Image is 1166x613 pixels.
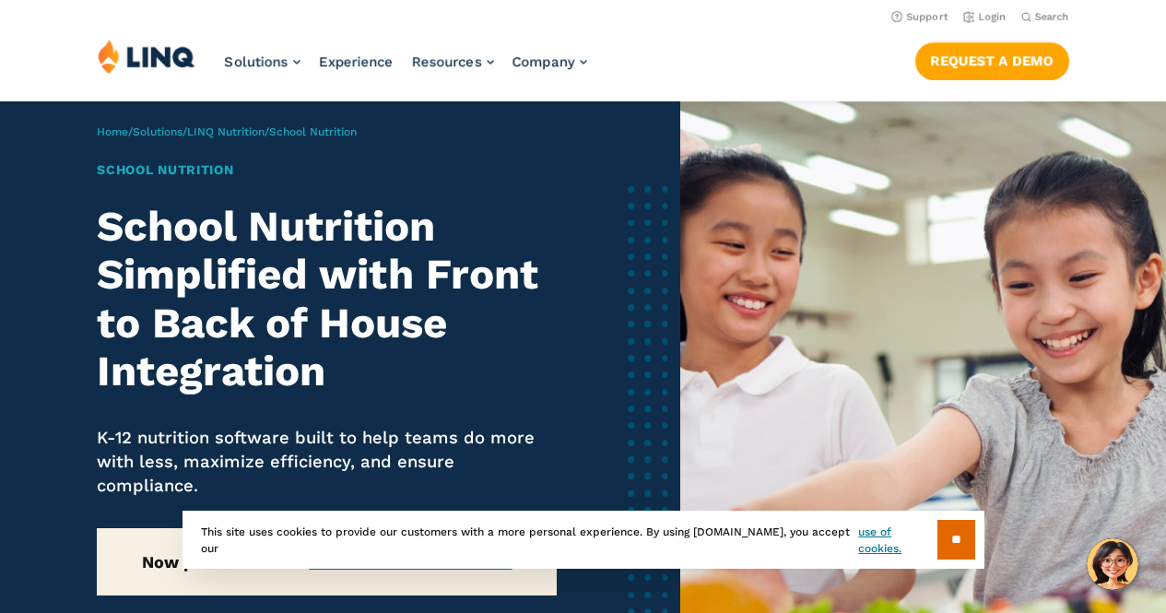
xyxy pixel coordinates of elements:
[97,125,357,138] span: / / /
[512,53,575,70] span: Company
[891,11,948,23] a: Support
[97,160,556,180] h1: School Nutrition
[97,203,556,396] h2: School Nutrition Simplified with Front to Back of House Integration
[97,426,556,499] p: K-12 nutrition software built to help teams do more with less, maximize efficiency, and ensure co...
[915,39,1069,79] nav: Button Navigation
[1035,11,1069,23] span: Search
[512,53,587,70] a: Company
[98,39,195,74] img: LINQ | K‑12 Software
[133,125,183,138] a: Solutions
[225,53,289,70] span: Solutions
[412,53,482,70] span: Resources
[1021,10,1069,24] button: Open Search Bar
[963,11,1007,23] a: Login
[1087,538,1138,590] button: Hello, have a question? Let’s chat.
[97,125,128,138] a: Home
[225,39,587,100] nav: Primary Navigation
[269,125,357,138] span: School Nutrition
[915,42,1069,79] a: Request a Demo
[858,524,936,557] a: use of cookies.
[187,125,265,138] a: LINQ Nutrition
[319,53,394,70] a: Experience
[412,53,494,70] a: Resources
[225,53,300,70] a: Solutions
[183,511,984,569] div: This site uses cookies to provide our customers with a more personal experience. By using [DOMAIN...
